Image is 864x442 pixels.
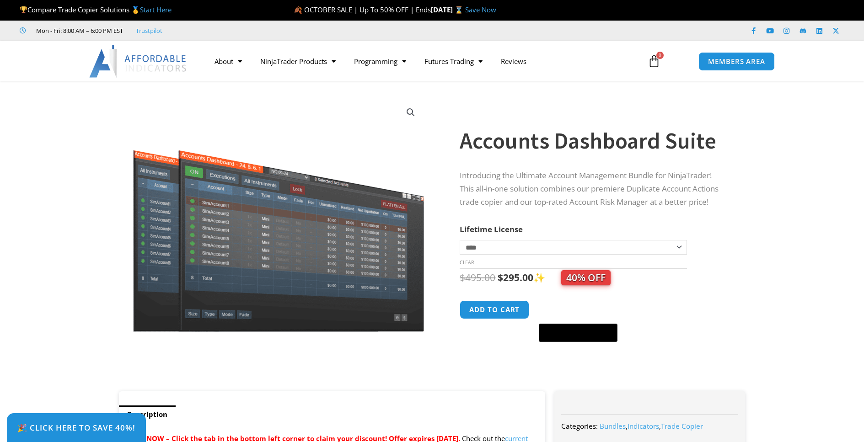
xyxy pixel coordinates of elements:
span: $ [460,271,465,284]
span: ✨ [533,271,611,284]
a: MEMBERS AREA [698,52,775,71]
nav: Menu [205,51,637,72]
span: Compare Trade Copier Solutions 🥇 [20,5,172,14]
span: $ [498,271,503,284]
iframe: Secure express checkout frame [537,299,619,321]
strong: [DATE] ⌛ [431,5,465,14]
p: Introducing the Ultimate Account Management Bundle for NinjaTrader! This all-in-one solution comb... [460,169,727,209]
a: 0 [634,48,674,75]
a: Start Here [140,5,172,14]
a: NinjaTrader Products [251,51,345,72]
a: 🎉 Click Here to save 40%! [7,413,146,442]
button: Add to cart [460,300,529,319]
span: 🎉 Click Here to save 40%! [17,424,135,431]
a: Save Now [465,5,496,14]
h1: Accounts Dashboard Suite [460,125,727,157]
span: 🍂 OCTOBER SALE | Up To 50% OFF | Ends [294,5,431,14]
bdi: 295.00 [498,271,533,284]
a: Clear options [460,259,474,266]
label: Lifetime License [460,224,523,234]
img: Screenshot 2024-08-26 155710eeeee [132,97,426,332]
a: Programming [345,51,415,72]
img: 🏆 [20,6,27,13]
button: Buy with GPay [539,324,617,342]
img: LogoAI | Affordable Indicators – NinjaTrader [89,45,188,78]
a: Reviews [492,51,536,72]
a: Trustpilot [136,25,162,36]
span: MEMBERS AREA [708,58,765,65]
a: About [205,51,251,72]
span: Mon - Fri: 8:00 AM – 6:00 PM EST [34,25,123,36]
bdi: 495.00 [460,271,495,284]
a: View full-screen image gallery [402,104,419,121]
span: 0 [656,52,664,59]
a: Futures Trading [415,51,492,72]
span: 40% OFF [561,270,611,285]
